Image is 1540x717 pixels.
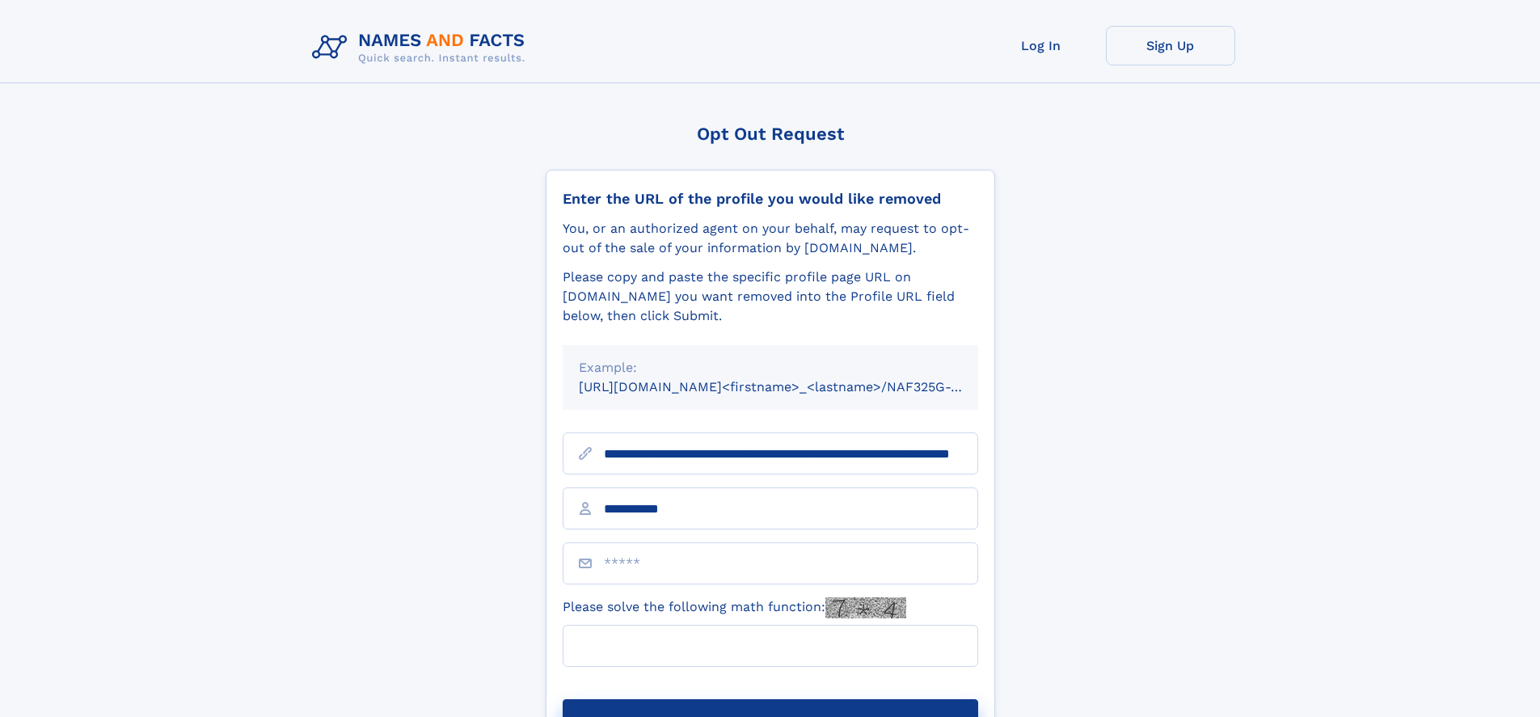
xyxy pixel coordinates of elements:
[563,268,978,326] div: Please copy and paste the specific profile page URL on [DOMAIN_NAME] you want removed into the Pr...
[563,219,978,258] div: You, or an authorized agent on your behalf, may request to opt-out of the sale of your informatio...
[546,124,995,144] div: Opt Out Request
[1106,26,1235,65] a: Sign Up
[306,26,538,70] img: Logo Names and Facts
[977,26,1106,65] a: Log In
[579,379,1009,394] small: [URL][DOMAIN_NAME]<firstname>_<lastname>/NAF325G-xxxxxxxx
[579,358,962,377] div: Example:
[563,597,906,618] label: Please solve the following math function:
[563,190,978,208] div: Enter the URL of the profile you would like removed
